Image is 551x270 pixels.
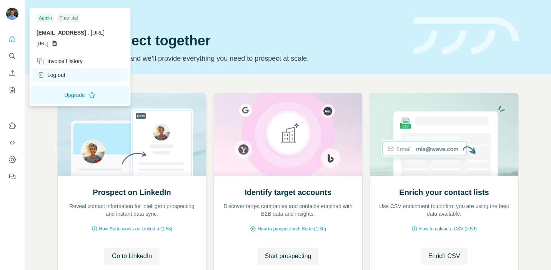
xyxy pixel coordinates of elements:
[6,32,18,46] button: Quick start
[6,8,18,20] img: Avatar
[31,86,129,104] button: Upgrade
[6,119,18,133] button: Use Surfe on LinkedIn
[57,33,405,48] h1: Let’s prospect together
[221,202,355,218] p: Discover target companies and contacts enriched with B2B data and insights.
[245,187,331,198] h2: Identify target accounts
[99,225,173,232] span: How Surfe works on LinkedIn (1:58)
[213,93,363,176] img: Identify target accounts
[421,248,468,265] button: Enrich CSV
[6,170,18,183] button: Feedback
[93,187,171,198] h2: Prospect on LinkedIn
[6,136,18,150] button: Use Surfe API
[37,13,54,23] div: Admin
[399,187,489,198] h2: Enrich your contact lists
[37,30,86,36] span: [EMAIL_ADDRESS]
[6,153,18,167] button: Dashboard
[112,252,152,261] span: Go to LinkedIn
[37,40,48,47] span: [URL]
[419,225,476,232] span: How to upload a CSV (2:59)
[257,248,319,265] button: Start prospecting
[414,17,519,55] img: banner
[6,66,18,80] button: Enrich CSV
[428,252,460,261] span: Enrich CSV
[378,202,511,218] p: Use CSV enrichment to confirm you are using the best data available.
[258,225,326,232] span: How to prospect with Surfe (1:30)
[57,13,80,23] div: Free trial
[65,202,198,218] p: Reveal contact information for intelligent prospecting and instant data sync.
[57,12,405,19] div: Quick start
[91,30,105,36] span: [URL]
[37,71,65,79] div: Log out
[57,53,405,64] p: Pick your starting point and we’ll provide everything you need to prospect at scale.
[265,252,311,261] span: Start prospecting
[6,83,18,97] button: My lists
[104,248,160,265] button: Go to LinkedIn
[370,93,519,176] img: Enrich your contact lists
[88,30,89,36] span: .
[57,93,206,176] img: Prospect on LinkedIn
[6,49,18,63] button: Search
[37,57,83,65] div: Invoice History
